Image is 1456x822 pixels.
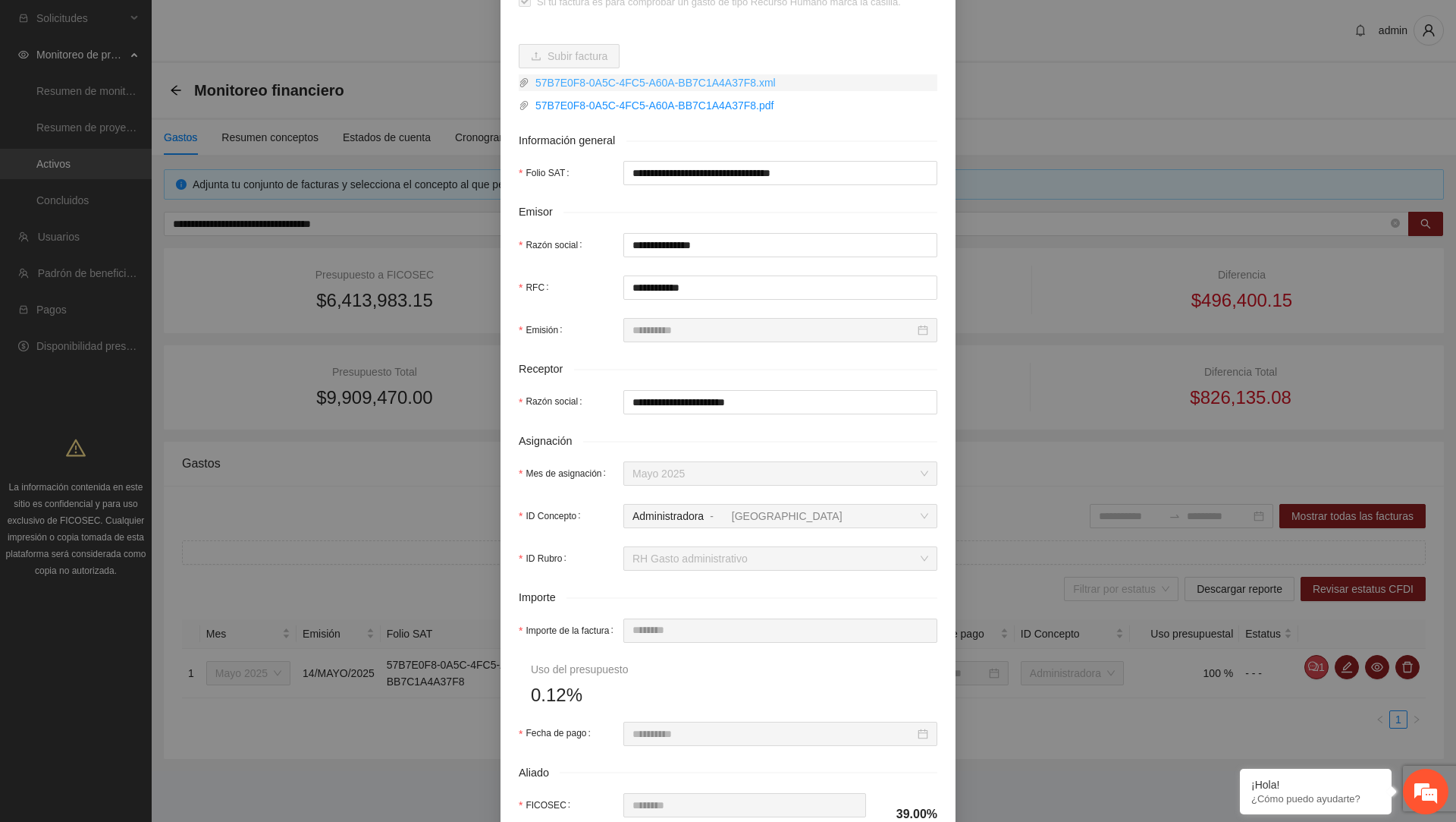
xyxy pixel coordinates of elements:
[519,589,566,606] span: Importe
[1251,779,1380,791] div: ¡Hola!
[623,390,937,414] input: Razón social:
[1251,793,1380,805] p: ¿Cómo puedo ayudarte?
[8,414,289,468] textarea: Escriba su mensaje y pulse “Intro”
[249,8,285,44] div: Minimizar ventana de chat en vivo
[519,361,574,378] span: Receptor
[519,77,529,88] span: paper-clip
[519,433,583,450] span: Asignación
[632,322,915,339] input: Emisión:
[623,161,937,185] input: Folio SAT:
[531,661,628,678] div: Uso del presupuesto
[519,161,576,185] label: Folio SAT:
[519,390,588,414] label: Razón social:
[531,681,582,710] span: 0.12%
[519,276,554,300] label: RFC:
[519,50,620,62] span: uploadSubir factura
[519,461,612,486] label: Mes de asignación:
[624,794,866,817] input: FICOSEC:
[529,74,937,91] a: 57B7E0F8-0A5C-4FC5-A60A-BB7C1A4A37F8.xml
[519,100,529,111] span: paper-clip
[519,504,587,528] label: ID Concepto:
[519,132,626,150] span: Información general
[632,547,928,570] span: RH Gasto administrativo
[632,726,915,742] input: Fecha de pago:
[519,44,620,68] button: uploadSubir factura
[529,97,937,114] a: 57B7E0F8-0A5C-4FC5-A60A-BB7C1A4A37F8.pdf
[519,318,568,342] label: Emisión:
[623,276,937,300] input: RFC:
[632,462,928,485] span: Mayo 2025
[519,793,576,817] label: FICOSEC:
[732,510,843,522] span: [GEOGRAPHIC_DATA]
[632,510,704,522] span: Administradora
[519,233,588,257] label: Razón social:
[519,546,573,571] label: ID Rubro:
[519,203,563,221] span: Emisor
[710,510,714,522] span: -
[519,764,560,782] span: Aliado
[623,233,937,257] input: Razón social:
[519,619,620,643] label: Importe de la factura:
[519,722,597,746] label: Fecha de pago:
[88,203,209,356] span: Estamos en línea.
[79,77,255,97] div: Chatee con nosotros ahora
[624,619,937,642] input: Importe de la factura:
